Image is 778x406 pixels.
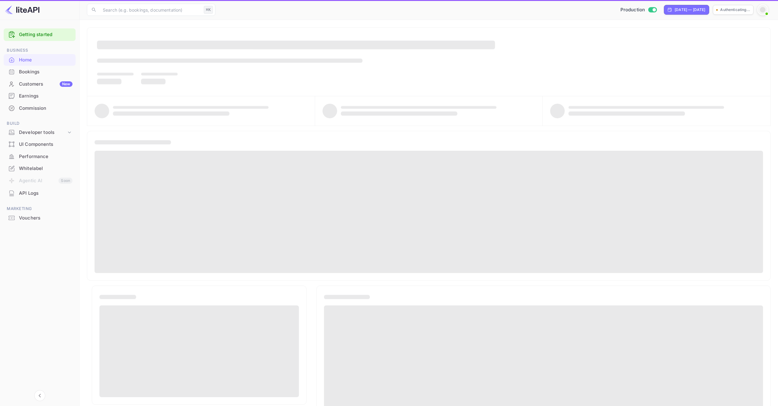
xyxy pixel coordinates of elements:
[664,5,709,15] div: Click to change the date range period
[4,47,76,54] span: Business
[60,81,73,87] div: New
[19,93,73,100] div: Earnings
[4,127,76,138] div: Developer tools
[4,66,76,77] a: Bookings
[19,31,73,38] a: Getting started
[4,120,76,127] span: Build
[4,151,76,162] a: Performance
[19,57,73,64] div: Home
[19,81,73,88] div: Customers
[5,5,39,15] img: LiteAPI logo
[4,54,76,66] div: Home
[19,105,73,112] div: Commission
[4,138,76,150] div: UI Components
[4,102,76,114] a: Commission
[34,390,45,401] button: Collapse navigation
[720,7,750,13] p: Authenticating...
[4,187,76,199] div: API Logs
[675,7,705,13] div: [DATE] — [DATE]
[204,6,213,14] div: ⌘K
[19,68,73,76] div: Bookings
[19,129,66,136] div: Developer tools
[4,212,76,223] a: Vouchers
[4,28,76,41] div: Getting started
[4,138,76,150] a: UI Components
[4,187,76,199] a: API Logs
[620,6,645,13] span: Production
[618,6,659,13] div: Switch to Sandbox mode
[4,205,76,212] span: Marketing
[4,66,76,78] div: Bookings
[19,153,73,160] div: Performance
[4,163,76,175] div: Whitelabel
[4,90,76,102] a: Earnings
[19,215,73,222] div: Vouchers
[4,54,76,65] a: Home
[19,165,73,172] div: Whitelabel
[4,163,76,174] a: Whitelabel
[19,190,73,197] div: API Logs
[99,4,201,16] input: Search (e.g. bookings, documentation)
[4,151,76,163] div: Performance
[4,78,76,90] a: CustomersNew
[19,141,73,148] div: UI Components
